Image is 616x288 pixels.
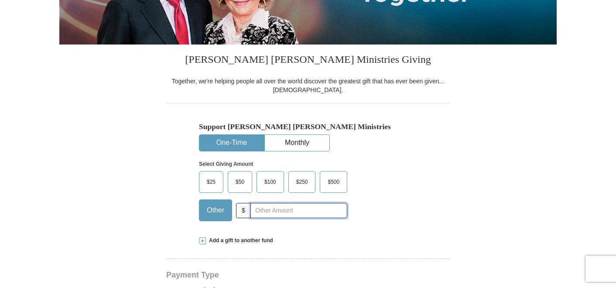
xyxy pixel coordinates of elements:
[250,203,347,218] input: Other Amount
[206,237,273,244] span: Add a gift to another fund
[166,77,450,94] div: Together, we're helping people all over the world discover the greatest gift that has ever been g...
[260,175,281,189] span: $100
[199,122,417,131] h5: Support [PERSON_NAME] [PERSON_NAME] Ministries
[166,271,450,278] h4: Payment Type
[199,161,253,167] strong: Select Giving Amount
[202,175,220,189] span: $25
[265,135,329,151] button: Monthly
[199,135,264,151] button: One-Time
[323,175,344,189] span: $500
[166,45,450,77] h3: [PERSON_NAME] [PERSON_NAME] Ministries Giving
[292,175,312,189] span: $250
[236,203,251,218] span: $
[231,175,249,189] span: $50
[202,204,229,217] span: Other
